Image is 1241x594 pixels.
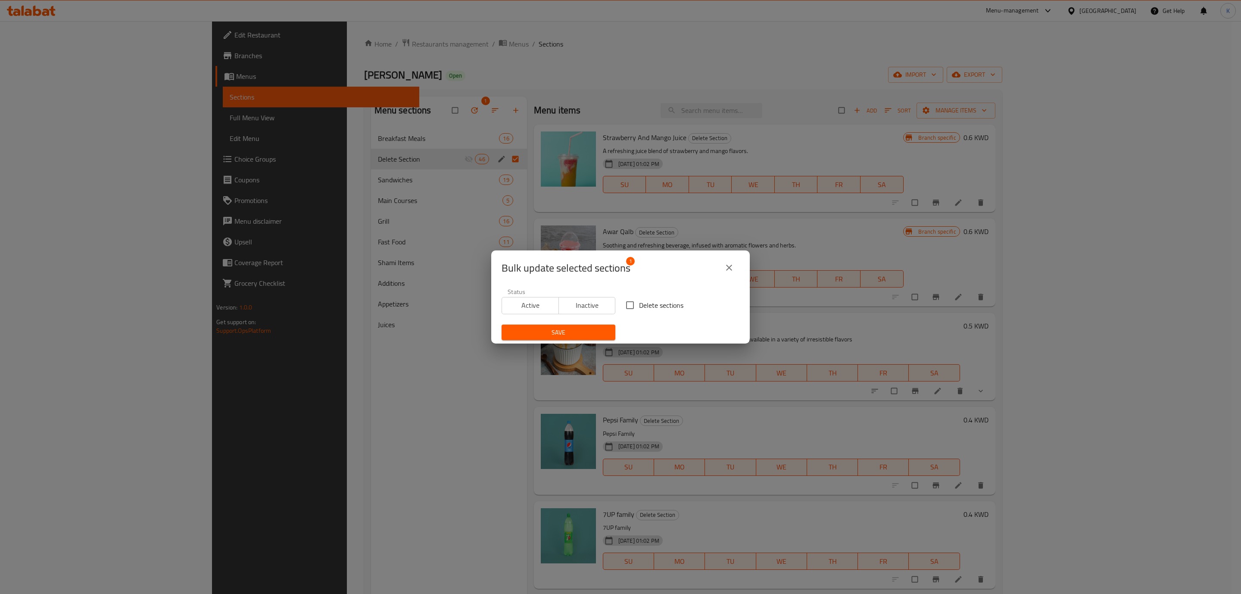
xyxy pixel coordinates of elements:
[505,299,555,312] span: Active
[508,327,608,338] span: Save
[626,257,635,266] span: 1
[719,257,739,278] button: close
[502,297,559,314] button: Active
[639,300,683,310] span: Delete sections
[502,325,615,341] button: Save
[558,297,616,314] button: Inactive
[562,299,612,312] span: Inactive
[502,261,630,275] span: Selected section count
